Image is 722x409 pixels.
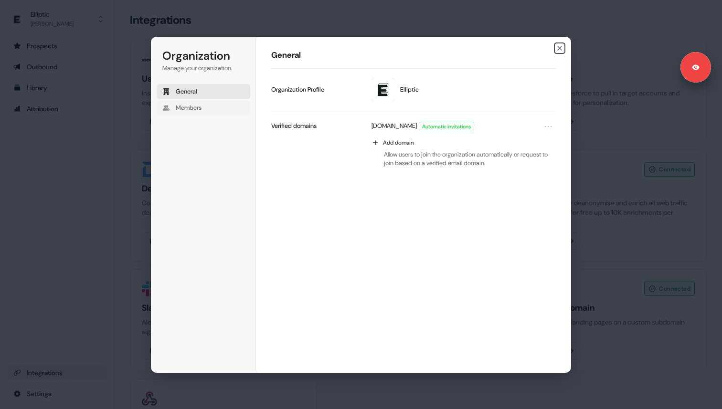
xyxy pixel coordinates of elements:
[271,122,317,130] p: Verified domains
[542,121,554,132] button: Open menu
[157,84,250,99] button: General
[271,85,324,94] p: Organization Profile
[400,85,419,94] span: Elliptic
[271,50,556,61] h1: General
[176,104,202,112] span: Members
[162,48,244,63] h1: Organization
[367,150,556,168] p: Allow users to join the organization automatically or request to join based on a verified email d...
[372,78,394,101] img: Elliptic
[162,64,244,73] p: Manage your organization.
[176,87,197,96] span: General
[367,135,556,150] button: Add domain
[157,100,250,115] button: Members
[383,139,414,147] span: Add domain
[419,122,474,131] span: Automatic invitations
[372,122,417,131] p: [DOMAIN_NAME]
